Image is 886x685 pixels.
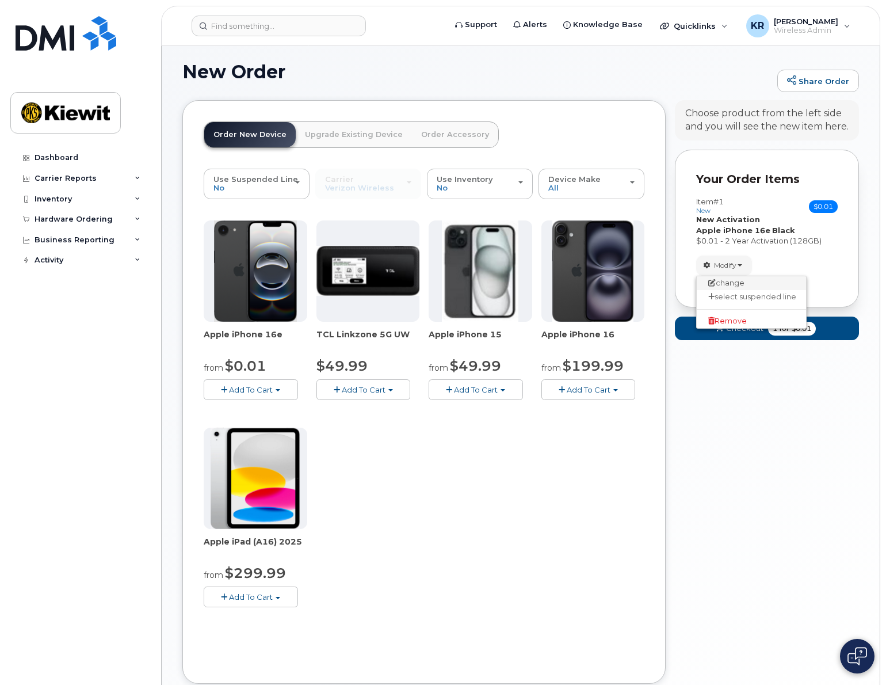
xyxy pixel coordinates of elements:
[316,246,420,296] img: linkzone5g.png
[225,565,286,581] span: $299.99
[437,183,448,192] span: No
[182,62,772,82] h1: New Order
[552,220,633,322] img: iphone_16_plus.png
[675,317,859,340] button: Checkout 1 for $0.01
[316,357,368,374] span: $49.99
[429,363,448,373] small: from
[847,647,867,665] img: Open chat
[696,235,838,246] div: $0.01 - 2 Year Activation (128GB)
[567,385,610,394] span: Add To Cart
[450,357,501,374] span: $49.99
[777,70,859,93] a: Share Order
[437,174,493,184] span: Use Inventory
[697,314,806,328] a: Remove
[229,385,273,394] span: Add To Cart
[697,276,806,290] a: change
[541,329,645,352] div: Apple iPhone 16
[225,357,266,374] span: $0.01
[427,169,533,199] button: Use Inventory No
[429,379,523,399] button: Add To Cart
[204,169,310,199] button: Use Suspended Line No
[296,122,412,147] a: Upgrade Existing Device
[204,329,307,352] div: Apple iPhone 16e
[316,379,411,399] button: Add To Cart
[316,329,420,352] div: TCL Linkzone 5G UW
[454,385,498,394] span: Add To Cart
[548,174,601,184] span: Device Make
[809,200,838,213] span: $0.01
[204,122,296,147] a: Order New Device
[685,107,849,134] div: Choose product from the left side and you will see the new item here.
[204,363,223,373] small: from
[541,363,561,373] small: from
[539,169,644,199] button: Device Make All
[211,428,300,529] img: ipad_11.png
[696,215,760,224] strong: New Activation
[229,592,273,602] span: Add To Cart
[708,317,747,325] span: Remove
[697,290,806,304] a: select suspended line
[214,220,297,322] img: iphone16e.png
[696,207,711,215] small: new
[696,226,770,235] strong: Apple iPhone 16e
[342,385,385,394] span: Add To Cart
[714,260,736,271] span: Modify
[213,174,298,184] span: Use Suspended Line
[696,171,838,188] p: Your Order Items
[563,357,624,374] span: $199.99
[541,379,636,399] button: Add To Cart
[204,379,298,399] button: Add To Cart
[772,226,795,235] strong: Black
[213,183,224,192] span: No
[696,256,752,276] button: Modify
[204,536,307,559] div: Apple iPad (A16) 2025
[548,183,559,192] span: All
[696,197,724,214] h3: Item
[429,329,532,352] div: Apple iPhone 15
[204,570,223,580] small: from
[442,220,518,322] img: iphone15.jpg
[204,587,298,607] button: Add To Cart
[412,122,498,147] a: Order Accessory
[713,197,724,206] span: #1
